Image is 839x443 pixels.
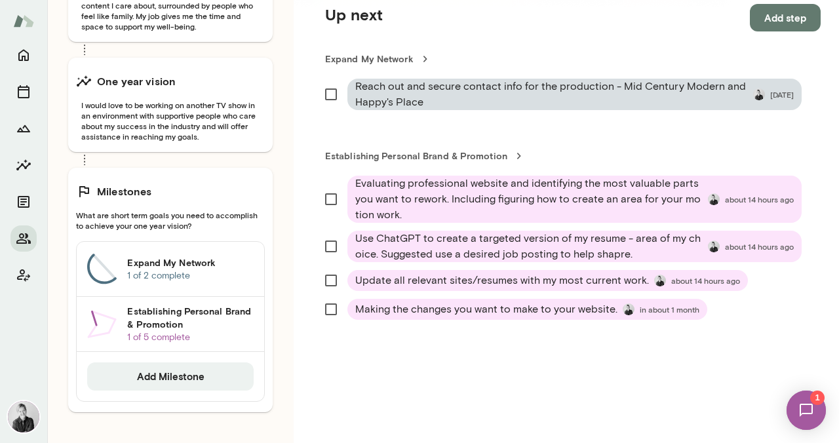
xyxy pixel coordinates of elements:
[127,331,254,344] p: 1 of 5 complete
[347,79,802,110] div: Reach out and secure contact info for the production - Mid Century Modern and Happy's PlaceTré Wr...
[76,100,265,142] span: I would love to be working on another TV show in an environment with supportive people who care a...
[325,52,821,66] a: Expand My Network
[355,79,748,110] span: Reach out and secure contact info for the production - Mid Century Modern and Happy's Place
[127,269,254,282] p: 1 of 2 complete
[355,231,703,262] span: Use ChatGPT to create a targeted version of my resume - area of my choice. Suggested use a desire...
[355,176,703,223] span: Evaluating professional website and identifying the most valuable parts you want to rework. Inclu...
[750,4,821,31] button: Add step
[623,303,634,315] img: Tré Wright
[10,225,37,252] button: Members
[654,275,666,286] img: Tré Wright
[671,275,740,286] span: about 14 hours ago
[347,299,707,320] div: Making the changes you want to make to your website.Tré Wrightin about 1 month
[325,4,383,31] h5: Up next
[76,241,265,401] div: Expand My Network1 of 2 completeEstablishing Personal Brand & Promotion1 of 5 completeAdd Milestone
[10,79,37,105] button: Sessions
[127,305,254,331] h6: Establishing Personal Brand & Promotion
[725,194,794,204] span: about 14 hours ago
[13,9,34,33] img: Mento
[355,273,649,288] span: Update all relevant sites/resumes with my most current work.
[10,189,37,215] button: Documents
[10,115,37,142] button: Growth Plan
[8,401,39,433] img: Tré Wright
[68,58,273,152] button: One year visionI would love to be working on another TV show in an environment with supportive pe...
[10,152,37,178] button: Insights
[347,176,802,223] div: Evaluating professional website and identifying the most valuable parts you want to rework. Inclu...
[10,262,37,288] button: Client app
[76,210,265,231] span: What are short term goals you need to accomplish to achieve your one year vision?
[77,242,264,297] a: Expand My Network1 of 2 complete
[10,42,37,68] button: Home
[127,256,254,269] h6: Expand My Network
[708,193,720,205] img: Tré Wright
[97,183,152,199] h6: Milestones
[347,270,748,291] div: Update all relevant sites/resumes with my most current work.Tré Wrightabout 14 hours ago
[347,231,802,262] div: Use ChatGPT to create a targeted version of my resume - area of my choice. Suggested use a desire...
[640,304,699,315] span: in about 1 month
[87,362,254,390] button: Add Milestone
[753,88,765,100] img: Tré Wright
[97,73,176,89] h6: One year vision
[77,297,264,352] a: Establishing Personal Brand & Promotion1 of 5 complete
[770,89,794,100] span: [DATE]
[708,241,720,252] img: Tré Wright
[725,241,794,252] span: about 14 hours ago
[325,149,821,163] a: Establishing Personal Brand & Promotion
[355,301,617,317] span: Making the changes you want to make to your website.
